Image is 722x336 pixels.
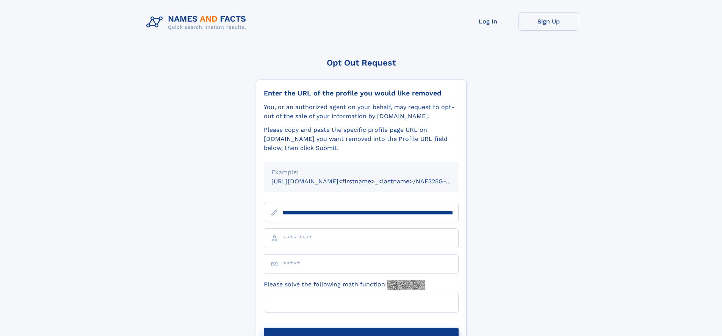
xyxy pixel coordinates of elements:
[271,178,473,185] small: [URL][DOMAIN_NAME]<firstname>_<lastname>/NAF325G-xxxxxxxx
[458,12,518,31] a: Log In
[264,103,459,121] div: You, or an authorized agent on your behalf, may request to opt-out of the sale of your informatio...
[264,125,459,153] div: Please copy and paste the specific profile page URL on [DOMAIN_NAME] you want removed into the Pr...
[264,89,459,97] div: Enter the URL of the profile you would like removed
[518,12,579,31] a: Sign Up
[256,58,467,67] div: Opt Out Request
[271,168,451,177] div: Example:
[264,280,425,290] label: Please solve the following math function:
[143,12,252,33] img: Logo Names and Facts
